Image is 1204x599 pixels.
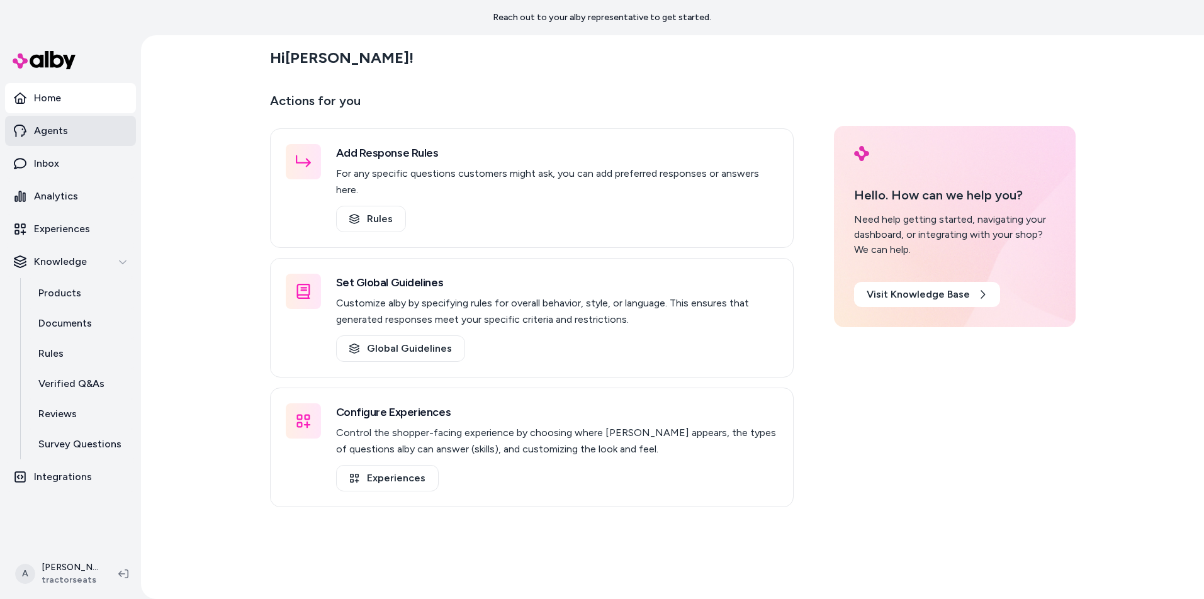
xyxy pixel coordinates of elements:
[13,51,76,69] img: alby Logo
[336,403,778,421] h3: Configure Experiences
[38,346,64,361] p: Rules
[8,554,108,594] button: A[PERSON_NAME]tractorseats
[336,165,778,198] p: For any specific questions customers might ask, you can add preferred responses or answers here.
[336,274,778,291] h3: Set Global Guidelines
[493,11,711,24] p: Reach out to your alby representative to get started.
[26,369,136,399] a: Verified Q&As
[38,437,121,452] p: Survey Questions
[5,83,136,113] a: Home
[38,286,81,301] p: Products
[26,278,136,308] a: Products
[270,91,794,121] p: Actions for you
[26,429,136,459] a: Survey Questions
[26,399,136,429] a: Reviews
[5,181,136,211] a: Analytics
[38,406,77,422] p: Reviews
[336,295,778,328] p: Customize alby by specifying rules for overall behavior, style, or language. This ensures that ge...
[34,156,59,171] p: Inbox
[854,146,869,161] img: alby Logo
[5,462,136,492] a: Integrations
[42,561,98,574] p: [PERSON_NAME]
[336,465,439,491] a: Experiences
[336,335,465,362] a: Global Guidelines
[26,339,136,369] a: Rules
[854,282,1000,307] a: Visit Knowledge Base
[42,574,98,586] span: tractorseats
[34,123,68,138] p: Agents
[34,254,87,269] p: Knowledge
[15,564,35,584] span: A
[336,144,778,162] h3: Add Response Rules
[270,48,414,67] h2: Hi [PERSON_NAME] !
[26,308,136,339] a: Documents
[5,148,136,179] a: Inbox
[854,186,1055,204] p: Hello. How can we help you?
[34,221,90,237] p: Experiences
[38,376,104,391] p: Verified Q&As
[5,247,136,277] button: Knowledge
[5,214,136,244] a: Experiences
[854,212,1055,257] div: Need help getting started, navigating your dashboard, or integrating with your shop? We can help.
[5,116,136,146] a: Agents
[34,469,92,484] p: Integrations
[38,316,92,331] p: Documents
[34,189,78,204] p: Analytics
[336,425,778,457] p: Control the shopper-facing experience by choosing where [PERSON_NAME] appears, the types of quest...
[34,91,61,106] p: Home
[336,206,406,232] a: Rules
